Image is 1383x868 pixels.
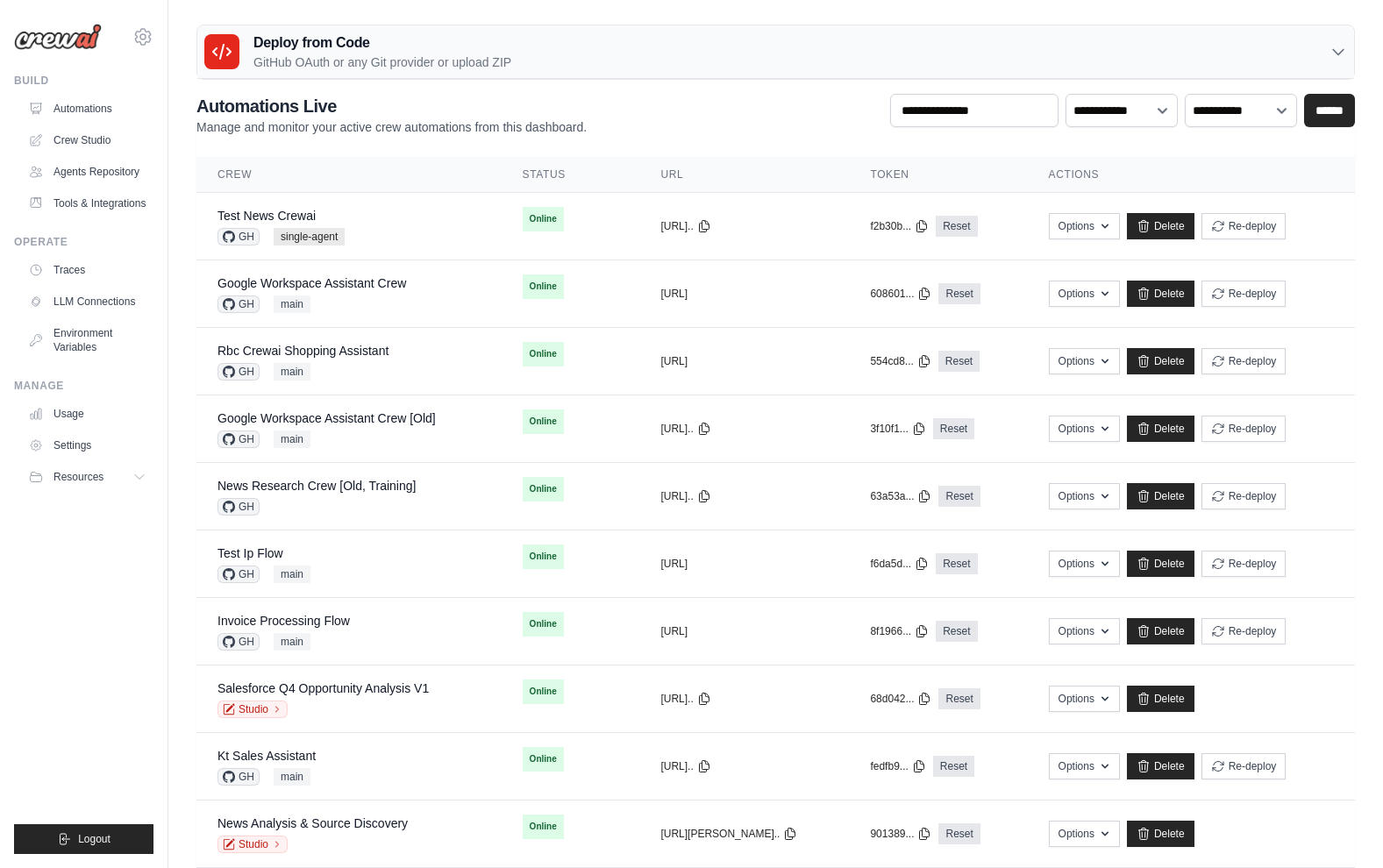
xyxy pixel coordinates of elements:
a: Invoice Processing Flow [217,614,350,628]
a: Delete [1127,281,1194,307]
a: Reset [938,351,980,372]
button: 608601... [870,287,931,301]
button: [URL][PERSON_NAME].. [660,827,797,841]
a: Reset [936,553,977,574]
a: Studio [217,701,288,718]
div: Manage [14,379,153,393]
a: LLM Connections [21,288,153,316]
a: Rbc Crewai Shopping Assistant [217,344,389,358]
span: main [274,430,310,448]
button: Options [1049,213,1120,239]
h2: Automations Live [196,94,587,118]
h3: Deploy from Code [253,32,511,53]
span: Online [523,342,564,366]
button: 3f10f1... [870,422,925,436]
button: Options [1049,483,1120,509]
a: Traces [21,256,153,284]
button: 63a53a... [870,489,931,503]
a: Agents Repository [21,158,153,186]
a: Delete [1127,213,1194,239]
span: GH [217,363,260,381]
button: 68d042... [870,692,931,706]
th: Actions [1028,157,1355,193]
a: Reset [938,486,980,507]
span: main [274,768,310,786]
span: main [274,566,310,583]
span: main [274,363,310,381]
a: Delete [1127,348,1194,374]
a: Automations [21,95,153,123]
button: Options [1049,416,1120,442]
button: Re-deploy [1201,753,1287,779]
button: Options [1049,281,1120,307]
a: Delete [1127,483,1194,509]
th: URL [639,157,849,193]
div: Build [14,74,153,88]
a: Reset [938,283,980,304]
a: Salesforce Q4 Opportunity Analysis V1 [217,681,429,695]
th: Token [849,157,1027,193]
button: Options [1049,618,1120,644]
button: fedfb9... [870,759,925,773]
button: Options [1049,821,1120,847]
a: Reset [933,756,974,777]
button: Options [1049,686,1120,712]
img: Logo [14,24,102,50]
span: Online [523,612,564,637]
a: News Analysis & Source Discovery [217,816,408,830]
a: Usage [21,400,153,428]
button: Re-deploy [1201,551,1287,577]
span: Online [523,815,564,839]
span: Online [523,544,564,569]
button: 8f1966... [870,624,929,638]
a: Delete [1127,753,1194,779]
span: GH [217,228,260,245]
span: main [274,295,310,313]
span: GH [217,768,260,786]
span: Resources [53,470,103,484]
span: Logout [78,832,110,846]
span: GH [217,498,260,516]
button: Options [1049,753,1120,779]
button: f2b30b... [870,219,929,233]
p: Manage and monitor your active crew automations from this dashboard. [196,118,587,136]
span: Online [523,747,564,772]
span: GH [217,295,260,313]
div: Operate [14,235,153,249]
span: main [274,633,310,651]
a: Kt Sales Assistant [217,749,316,763]
button: Re-deploy [1201,281,1287,307]
button: f6da5d... [870,557,929,571]
a: Reset [936,216,977,237]
a: Google Workspace Assistant Crew [Old] [217,411,436,425]
span: Online [523,679,564,704]
a: Delete [1127,821,1194,847]
a: Reset [938,823,980,844]
button: Logout [14,824,153,854]
button: 901389... [870,827,931,841]
button: Re-deploy [1201,618,1287,644]
a: Environment Variables [21,319,153,361]
span: Online [523,477,564,502]
button: Re-deploy [1201,348,1287,374]
a: Reset [938,688,980,709]
a: Crew Studio [21,126,153,154]
a: Google Workspace Assistant Crew [217,276,406,290]
span: GH [217,566,260,583]
span: Online [523,207,564,231]
span: Online [523,409,564,434]
button: Re-deploy [1201,483,1287,509]
a: Tools & Integrations [21,189,153,217]
a: Test Ip Flow [217,546,283,560]
th: Status [502,157,640,193]
button: Resources [21,463,153,491]
a: Reset [933,418,974,439]
a: Delete [1127,551,1194,577]
button: Re-deploy [1201,213,1287,239]
button: Options [1049,348,1120,374]
span: GH [217,633,260,651]
span: single-agent [274,228,345,245]
a: Delete [1127,618,1194,644]
span: GH [217,430,260,448]
th: Crew [196,157,502,193]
